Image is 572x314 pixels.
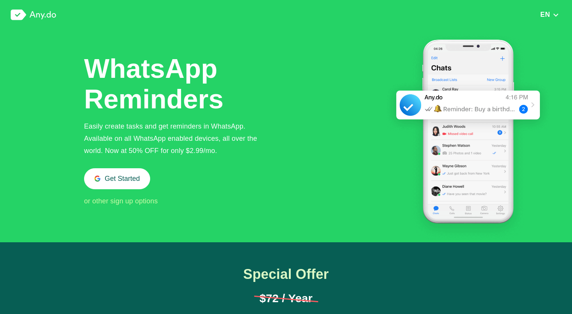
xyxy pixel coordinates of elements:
[254,293,318,304] h1: $72 / Year
[227,267,346,282] h1: Special Offer
[386,30,550,242] img: WhatsApp Tasks & Reminders
[540,11,550,18] span: EN
[84,168,150,189] button: Get Started
[84,120,270,157] div: Easily create tasks and get reminders in WhatsApp. Available on all WhatsApp enabled devices, all...
[11,10,56,20] img: logo
[538,10,561,19] button: EN
[84,197,158,205] span: or other sign up options
[84,53,225,114] h1: WhatsApp Reminders
[553,12,559,18] img: down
